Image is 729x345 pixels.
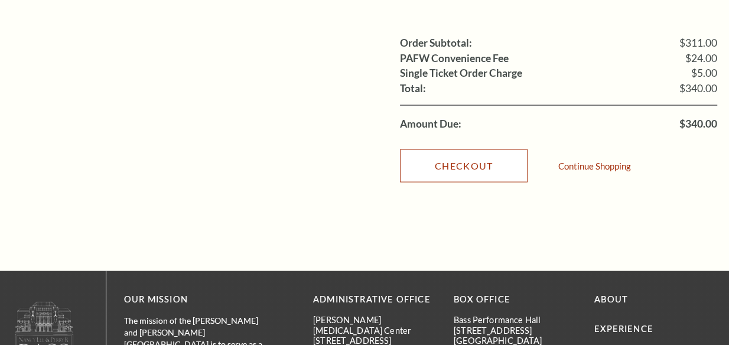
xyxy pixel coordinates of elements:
[594,294,628,304] a: About
[679,83,717,94] span: $340.00
[400,53,509,64] label: PAFW Convenience Fee
[400,149,528,183] a: Checkout
[685,53,717,64] span: $24.00
[400,68,522,79] label: Single Ticket Order Charge
[679,119,717,129] span: $340.00
[124,292,272,307] p: OUR MISSION
[594,324,653,334] a: Experience
[454,326,577,336] p: [STREET_ADDRESS]
[313,292,436,307] p: Administrative Office
[691,68,717,79] span: $5.00
[400,119,461,129] label: Amount Due:
[313,315,436,336] p: [PERSON_NAME][MEDICAL_DATA] Center
[679,38,717,48] span: $311.00
[400,38,472,48] label: Order Subtotal:
[454,292,577,307] p: BOX OFFICE
[558,162,631,171] a: Continue Shopping
[454,315,577,325] p: Bass Performance Hall
[400,83,426,94] label: Total:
